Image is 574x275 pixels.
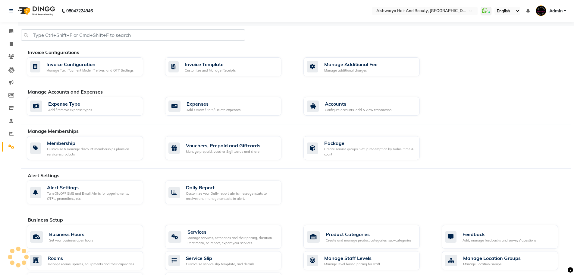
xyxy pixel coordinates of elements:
div: Manage rooms, spaces, equipments and their capacities. [48,262,135,267]
div: Daily Report [186,184,277,191]
div: Manage prepaid, voucher & giftcards and share [186,149,260,154]
a: Product CategoriesCreate and manage product categories, sub-categories [303,225,433,249]
div: Configure accounts, add & view transaction [325,107,391,113]
a: Daily ReportCustomize your Daily report alerts message (stats to receive) and manage contacts to ... [165,181,294,204]
div: Invoice Template [185,61,236,68]
a: Invoice TemplateCustomize and Manage Receipts [165,57,294,76]
div: Rooms [48,254,135,262]
div: Manage Staff Levels [324,254,380,262]
a: Invoice ConfigurationManage Tax, Payment Mode, Prefixes, and OTP Settings [27,57,156,76]
div: Feedback [463,231,536,238]
div: Manage Location Groups [463,254,521,262]
div: Alert Settings [47,184,138,191]
div: Services [187,228,277,235]
div: Vouchers, Prepaid and Giftcards [186,142,260,149]
div: Add / remove expense types [48,107,92,113]
div: Membership [47,139,138,147]
a: MembershipCustomise & manage discount memberships plans on service & products [27,136,156,160]
div: Manage additional charges [324,68,378,73]
div: Service Slip [186,254,255,262]
div: Accounts [325,100,391,107]
div: Manage Location Groups [463,262,521,267]
div: Manage Tax, Payment Mode, Prefixes, and OTP Settings [46,68,133,73]
img: Admin [536,5,546,16]
div: Manage services, categories and their pricing, duration. Print menu, or import, export your servi... [187,235,277,245]
a: ExpensesAdd / View / Edit / Delete expenses [165,97,294,116]
div: Customise & manage discount memberships plans on service & products [47,147,138,157]
div: Turn ON/OFF SMS and Email Alerts for appointments, OTPs, promotions, etc. [47,191,138,201]
a: RoomsManage rooms, spaces, equipments and their capacities. [27,251,156,270]
span: Admin [549,8,563,14]
div: Package [324,139,415,147]
a: Manage Location GroupsManage Location Groups [442,251,571,270]
input: Type Ctrl+Shift+F or Cmd+Shift+F to search [21,29,245,41]
div: Add / View / Edit / Delete expenses [187,107,240,113]
div: Create and manage product categories, sub-categories [326,238,411,243]
a: Expense TypeAdd / remove expense types [27,97,156,116]
div: Customize and Manage Receipts [185,68,236,73]
div: Manage Additional Fee [324,61,378,68]
img: logo [15,2,57,19]
a: FeedbackAdd, manage feedbacks and surveys' questions [442,225,571,249]
a: Alert SettingsTurn ON/OFF SMS and Email Alerts for appointments, OTPs, promotions, etc. [27,181,156,204]
a: PackageCreate service groups, Setup redemption by Value, time & count [303,136,433,160]
div: Product Categories [326,231,411,238]
div: Business Hours [49,231,93,238]
div: Invoice Configuration [46,61,133,68]
div: Set your business open hours [49,238,93,243]
a: Service SlipCustomize service slip template, and details. [165,251,294,270]
div: Add, manage feedbacks and surveys' questions [463,238,536,243]
div: Expenses [187,100,240,107]
a: Vouchers, Prepaid and GiftcardsManage prepaid, voucher & giftcards and share [165,136,294,160]
a: Manage Additional FeeManage additional charges [303,57,433,76]
a: ServicesManage services, categories and their pricing, duration. Print menu, or import, export yo... [165,225,294,249]
div: Expense Type [48,100,92,107]
a: AccountsConfigure accounts, add & view transaction [303,97,433,116]
a: Business HoursSet your business open hours [27,225,156,249]
a: Manage Staff LevelsManage level based pricing for staff [303,251,433,270]
div: Manage level based pricing for staff [324,262,380,267]
b: 08047224946 [66,2,93,19]
div: Create service groups, Setup redemption by Value, time & count [324,147,415,157]
div: Customize service slip template, and details. [186,262,255,267]
div: Customize your Daily report alerts message (stats to receive) and manage contacts to alert. [186,191,277,201]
